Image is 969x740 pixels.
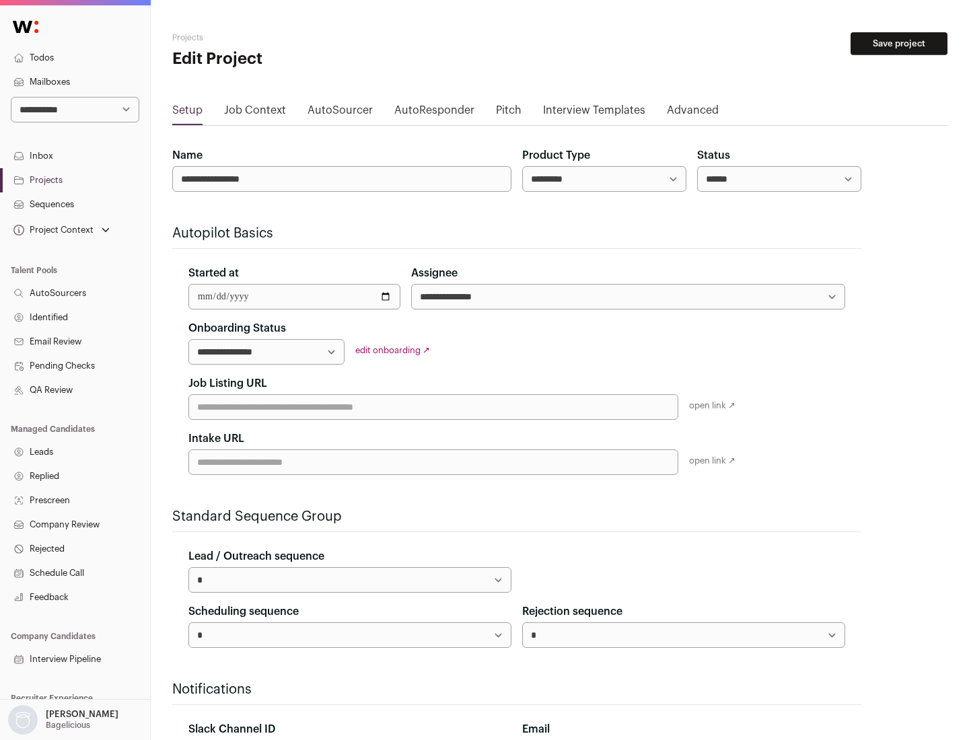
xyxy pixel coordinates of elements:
[543,102,645,124] a: Interview Templates
[667,102,719,124] a: Advanced
[172,102,203,124] a: Setup
[188,431,244,447] label: Intake URL
[188,721,275,737] label: Slack Channel ID
[394,102,474,124] a: AutoResponder
[496,102,522,124] a: Pitch
[8,705,38,735] img: nopic.png
[355,346,430,355] a: edit onboarding ↗
[188,265,239,281] label: Started at
[411,265,458,281] label: Assignee
[11,221,112,239] button: Open dropdown
[522,147,590,163] label: Product Type
[188,375,267,392] label: Job Listing URL
[522,721,845,737] div: Email
[188,320,286,336] label: Onboarding Status
[172,224,861,243] h2: Autopilot Basics
[46,720,90,731] p: Bagelicious
[172,147,203,163] label: Name
[46,709,118,720] p: [PERSON_NAME]
[172,680,861,699] h2: Notifications
[172,48,431,70] h1: Edit Project
[5,13,46,40] img: Wellfound
[522,603,622,620] label: Rejection sequence
[172,507,861,526] h2: Standard Sequence Group
[308,102,373,124] a: AutoSourcer
[851,32,947,55] button: Save project
[5,705,121,735] button: Open dropdown
[188,548,324,564] label: Lead / Outreach sequence
[11,225,94,235] div: Project Context
[172,32,431,43] h2: Projects
[697,147,730,163] label: Status
[188,603,299,620] label: Scheduling sequence
[224,102,286,124] a: Job Context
